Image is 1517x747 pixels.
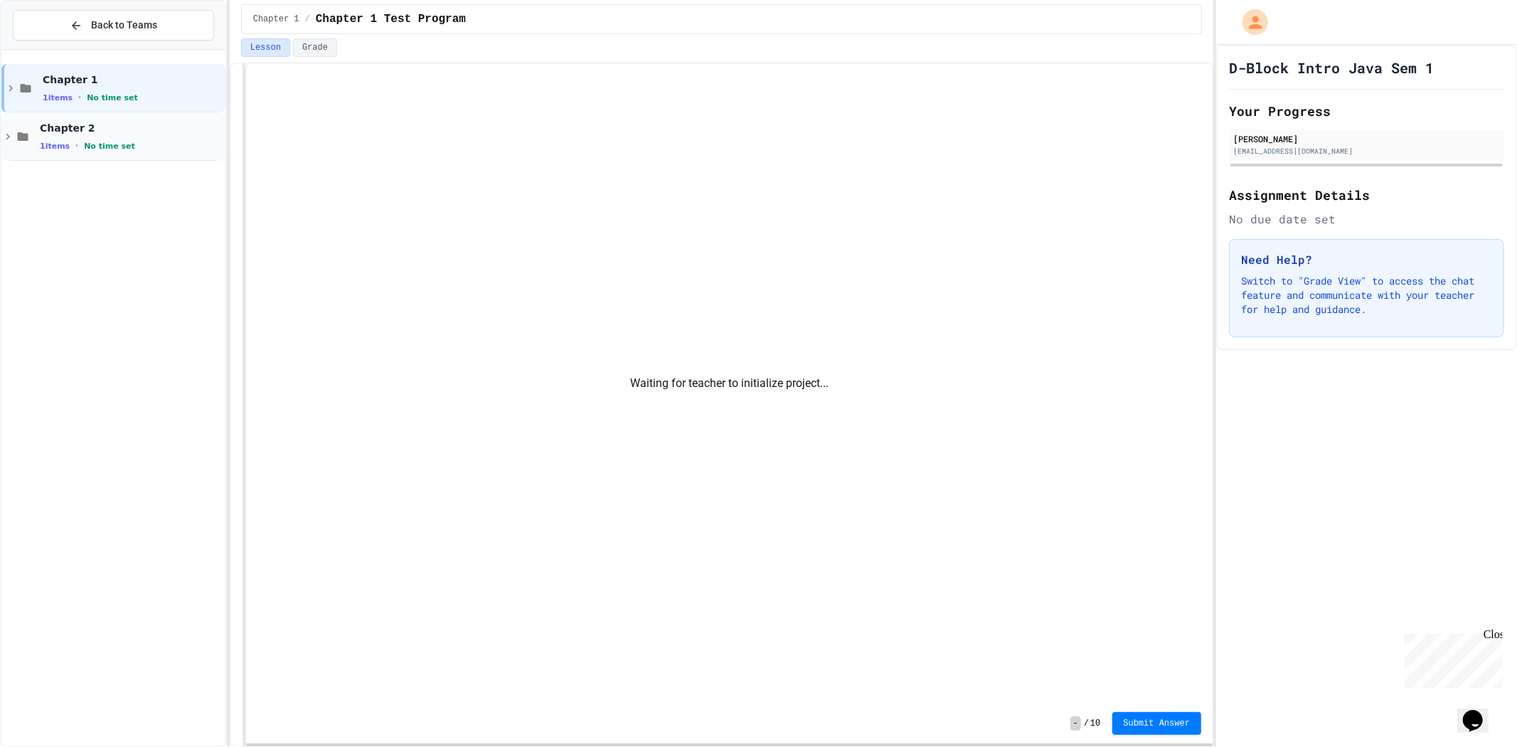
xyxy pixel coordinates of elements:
[91,18,157,33] span: Back to Teams
[6,6,98,90] div: Chat with us now!Close
[1070,716,1081,731] span: -
[1457,690,1503,733] iframe: chat widget
[87,93,138,102] span: No time set
[40,122,223,134] span: Chapter 2
[1228,6,1272,38] div: My Account
[1229,211,1504,228] div: No due date set
[241,38,290,57] button: Lesson
[1124,718,1191,729] span: Submit Answer
[78,92,81,103] span: •
[43,93,73,102] span: 1 items
[1084,718,1089,729] span: /
[84,142,135,151] span: No time set
[40,142,70,151] span: 1 items
[1241,251,1492,268] h3: Need Help?
[1090,718,1100,729] span: 10
[1241,274,1492,317] p: Switch to "Grade View" to access the chat feature and communicate with your teacher for help and ...
[305,14,310,25] span: /
[1233,132,1500,145] div: [PERSON_NAME]
[316,11,466,28] span: Chapter 1 Test Program
[246,63,1213,704] div: Waiting for teacher to initialize project...
[293,38,337,57] button: Grade
[43,73,223,86] span: Chapter 1
[1233,146,1500,157] div: [EMAIL_ADDRESS][DOMAIN_NAME]
[253,14,299,25] span: Chapter 1
[1112,712,1202,735] button: Submit Answer
[1229,101,1504,121] h2: Your Progress
[1229,185,1504,205] h2: Assignment Details
[1229,58,1434,78] h1: D-Block Intro Java Sem 1
[1399,628,1503,689] iframe: chat widget
[75,140,78,152] span: •
[13,10,214,41] button: Back to Teams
